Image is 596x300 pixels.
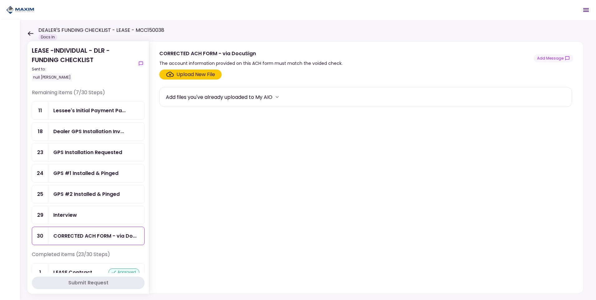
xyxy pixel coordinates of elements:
[32,101,145,120] a: 11Lessee's Initial Payment Paid
[68,279,108,287] div: Submit Request
[32,185,145,203] a: 25GPS #2 Installed & Pinged
[32,227,48,245] div: 30
[32,73,72,81] div: null [PERSON_NAME]
[32,89,145,101] div: Remaining items (7/30 Steps)
[53,169,118,177] div: GPS #1 Installed & Pinged
[32,143,48,161] div: 23
[579,2,594,17] button: Open menu
[159,70,222,80] span: Click here to upload the required document
[53,107,126,114] div: Lessee's Initial Payment Paid
[32,164,145,182] a: 24GPS #1 Installed & Pinged
[534,54,573,62] button: show-messages
[32,102,48,119] div: 11
[159,50,343,57] div: CORRECTED ACH FORM - via DocuSign
[53,211,77,219] div: Interview
[53,269,92,276] div: LEASE Contract
[53,148,122,156] div: GPS Installation Requested
[32,264,48,281] div: 1
[32,46,135,81] div: LEASE -INDIVIDUAL - DLR - FUNDING CHECKLIST
[32,123,48,140] div: 18
[166,93,272,101] div: Add files you've already uploaded to My AIO
[159,60,343,67] div: The account information provided on this ACH form must match the voided check.
[32,164,48,182] div: 24
[32,263,145,282] a: 1LEASE Contractapproved
[32,277,145,289] button: Submit Request
[53,190,120,198] div: GPS #2 Installed & Pinged
[32,143,145,162] a: 23GPS Installation Requested
[137,60,145,67] button: show-messages
[149,41,584,294] div: CORRECTED ACH FORM - via DocuSignThe account information provided on this ACH form must match the...
[108,269,139,276] div: approved
[176,71,215,78] div: Upload New File
[38,27,164,34] h1: DEALER'S FUNDING CHECKLIST - LEASE - MCC150038
[53,232,137,240] div: CORRECTED ACH FORM - via DocuSign
[32,251,145,263] div: Completed items (23/30 Steps)
[32,122,145,141] a: 18Dealer GPS Installation Invoice
[32,206,145,224] a: 29Interview
[53,128,124,135] div: Dealer GPS Installation Invoice
[38,34,57,40] div: Docs In
[32,185,48,203] div: 25
[32,206,48,224] div: 29
[272,92,282,102] button: more
[32,227,145,245] a: 30CORRECTED ACH FORM - via DocuSign
[32,66,135,72] div: Sent to:
[6,5,34,15] img: Partner icon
